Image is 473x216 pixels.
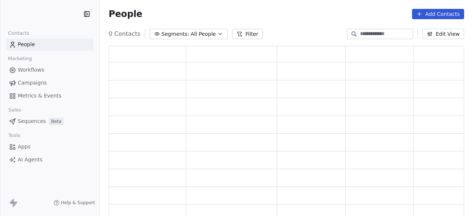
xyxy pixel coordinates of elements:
[232,29,263,39] button: Filter
[54,200,95,206] a: Help & Support
[18,66,44,74] span: Workflows
[5,130,23,141] span: Tools
[6,141,93,153] a: Apps
[6,115,93,127] a: SequencesBeta
[18,143,31,151] span: Apps
[18,79,47,87] span: Campaigns
[6,38,93,51] a: People
[18,156,42,164] span: AI Agents
[61,200,95,206] span: Help & Support
[6,77,93,89] a: Campaigns
[18,92,61,100] span: Metrics & Events
[161,30,189,38] span: Segments:
[109,8,142,20] span: People
[6,90,93,102] a: Metrics & Events
[412,9,464,19] button: Add Contacts
[18,117,46,125] span: Sequences
[6,154,93,166] a: AI Agents
[6,64,93,76] a: Workflows
[422,29,464,39] button: Edit View
[5,53,35,64] span: Marketing
[18,41,35,48] span: People
[49,118,64,125] span: Beta
[191,30,216,38] span: All People
[5,104,24,116] span: Sales
[5,28,33,39] span: Contacts
[109,30,140,38] span: 0 Contacts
